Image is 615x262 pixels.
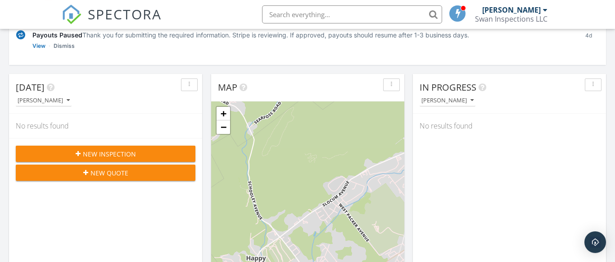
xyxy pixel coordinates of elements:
span: In Progress [420,81,476,93]
a: Dismiss [54,41,75,51]
div: Open Intercom Messenger [584,231,606,253]
a: Zoom out [217,120,230,134]
div: Swan Inspections LLC [475,14,547,23]
a: View [32,41,45,51]
span: Map [218,81,237,93]
img: under-review-2fe708636b114a7f4b8d.svg [16,30,25,40]
span: New Quote [90,168,128,178]
button: [PERSON_NAME] [16,95,72,107]
a: Zoom in [217,107,230,120]
div: [PERSON_NAME] [421,97,474,104]
button: New Inspection [16,146,195,162]
div: 4d [579,30,599,51]
div: No results found [413,114,606,138]
div: [PERSON_NAME] [482,5,541,14]
button: New Quote [16,165,195,181]
div: [PERSON_NAME] [18,97,70,104]
input: Search everything... [262,5,442,23]
span: [DATE] [16,81,45,93]
span: SPECTORA [88,5,162,23]
span: New Inspection [83,149,136,159]
div: No results found [9,114,202,138]
span: Payouts Paused [32,31,82,39]
button: [PERSON_NAME] [420,95,475,107]
a: SPECTORA [62,12,162,31]
img: The Best Home Inspection Software - Spectora [62,5,81,24]
div: Thank you for submitting the required information. Stripe is reviewing. If approved, payouts shou... [32,30,571,40]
